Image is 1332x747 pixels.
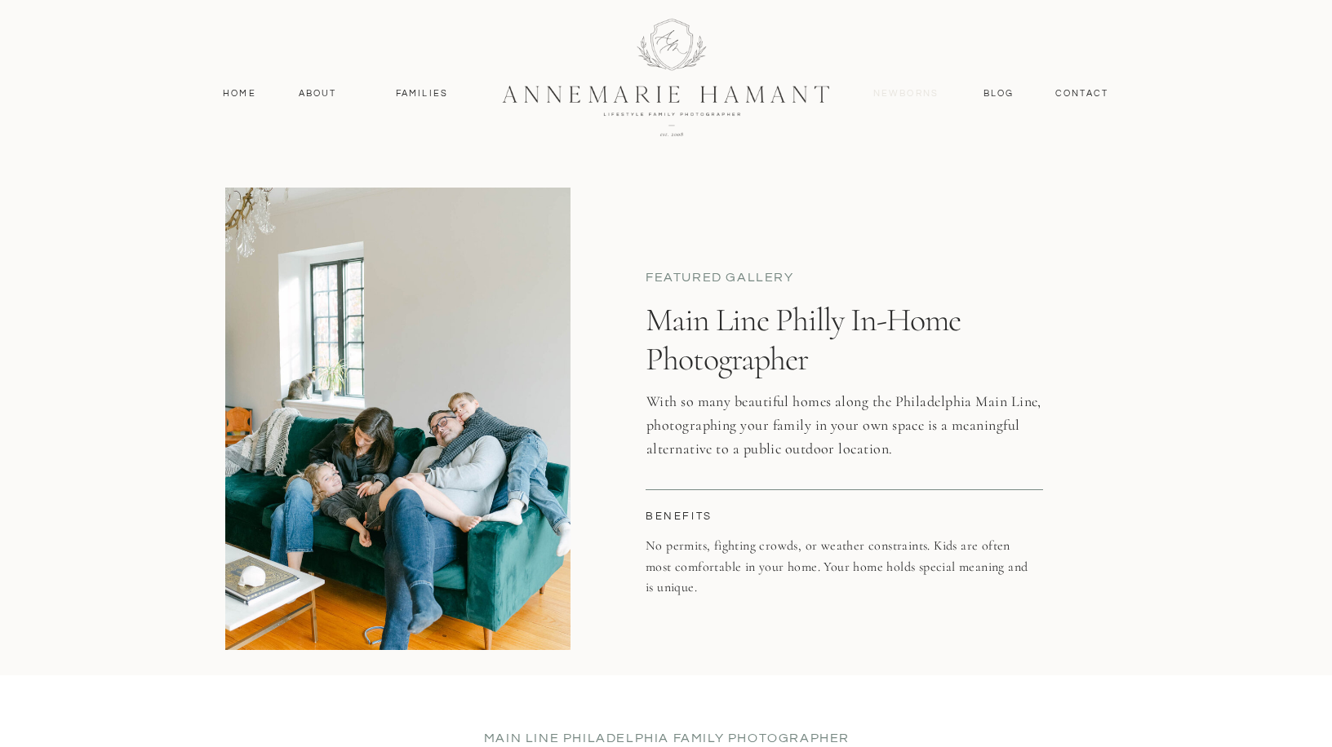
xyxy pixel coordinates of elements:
[979,86,1018,101] a: Blog
[646,536,1039,627] p: No permits, fighting crowds, or weather constraints. Kids are often most comfortable in your home...
[646,268,832,287] p: Featured Gallery
[1046,86,1117,101] a: contact
[215,86,264,101] a: Home
[294,86,341,101] a: About
[455,729,878,745] h2: Main Line Philadelphia Family photographer
[867,86,945,101] a: Newborns
[385,86,459,101] a: Families
[646,508,803,524] p: benefits
[646,300,1048,384] h1: Main Line Philly In-Home Photographer
[646,390,1050,497] p: With so many beautiful homes along the Philadelphia Main Line, photographing your family in your ...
